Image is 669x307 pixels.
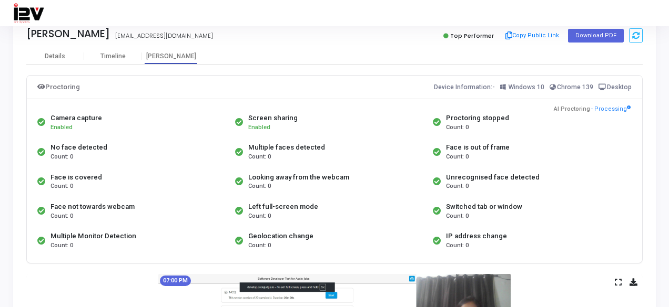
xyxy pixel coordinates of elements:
[45,52,65,60] div: Details
[607,83,632,91] span: Desktop
[26,28,110,40] div: [PERSON_NAME]
[248,202,318,212] div: Left full-screen mode
[13,3,44,24] img: logo
[160,276,191,286] mat-chip: 07:00 PM
[50,172,102,183] div: Face is covered
[248,172,349,183] div: Looking away from the webcam
[446,202,522,212] div: Switched tab or window
[100,52,126,60] div: Timeline
[446,113,509,123] div: Proctoring stopped
[50,231,136,241] div: Multiple Monitor Detection
[557,83,593,91] span: Chrome 139
[248,231,313,241] div: Geolocation change
[446,231,507,241] div: IP address change
[50,182,73,191] span: Count: 0
[50,202,135,212] div: Face not towards webcam
[248,212,271,221] span: Count: 0
[434,81,632,93] div: Device Information:-
[248,153,271,162] span: Count: 0
[446,182,469,191] span: Count: 0
[446,153,469,162] span: Count: 0
[446,212,469,221] span: Count: 0
[37,81,80,93] div: Proctoring
[50,153,73,162] span: Count: 0
[248,241,271,250] span: Count: 0
[446,123,469,132] span: Count: 0
[142,52,200,60] div: [PERSON_NAME]
[50,113,102,123] div: Camera capture
[554,105,590,114] span: AI Proctoring
[248,182,271,191] span: Count: 0
[50,142,107,153] div: No face detected
[502,28,563,44] button: Copy Public Link
[50,124,73,131] span: Enabled
[115,31,213,40] div: [EMAIL_ADDRESS][DOMAIN_NAME]
[248,142,325,153] div: Multiple faces detected
[446,142,510,153] div: Face is out of frame
[509,83,544,91] span: Windows 10
[446,172,540,183] div: Unrecognised face detected
[568,29,624,43] button: Download PDF
[50,241,73,250] span: Count: 0
[591,105,631,114] span: - Processing
[248,113,298,123] div: Screen sharing
[50,212,73,221] span: Count: 0
[446,241,469,250] span: Count: 0
[248,124,270,131] span: Enabled
[450,31,494,40] span: Top Performer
